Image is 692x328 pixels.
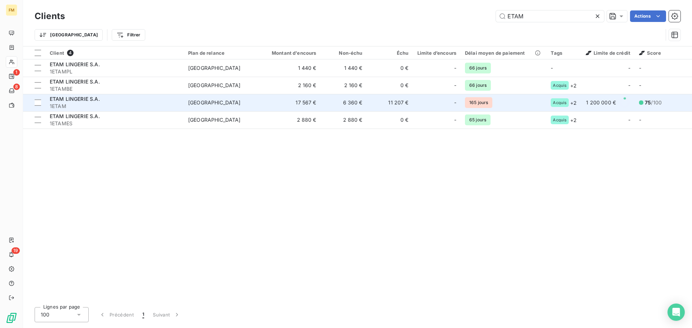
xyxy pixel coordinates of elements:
[50,68,179,75] span: 1ETAMPL
[586,99,616,106] span: 1 200 000 €
[6,312,17,324] img: Logo LeanPay
[325,50,363,56] div: Non-échu
[263,50,316,56] div: Montant d'encours
[148,307,185,322] button: Suivant
[188,99,241,106] div: [GEOGRAPHIC_DATA]
[639,50,661,56] span: Score
[454,99,456,106] span: -
[188,82,241,89] div: [GEOGRAPHIC_DATA]
[454,82,456,89] span: -
[639,82,641,88] span: -
[13,69,20,76] span: 1
[259,59,321,77] td: 1 440 €
[321,111,367,129] td: 2 880 €
[553,100,567,105] span: Acquis
[67,50,74,56] span: 4
[321,59,367,77] td: 1 440 €
[465,80,491,91] span: 66 jours
[551,50,577,56] div: Tags
[465,97,492,108] span: 165 jours
[50,85,179,93] span: 1ETAMBE
[367,111,413,129] td: 0 €
[259,77,321,94] td: 2 160 €
[496,10,604,22] input: Rechercher
[50,113,100,119] span: ETAM LINGERIE S.A.
[367,94,413,111] td: 11 207 €
[188,50,254,56] div: Plan de relance
[50,96,100,102] span: ETAM LINGERIE S.A.
[321,94,367,111] td: 6 360 €
[553,83,567,87] span: Acquis
[50,50,64,56] span: Client
[639,117,641,123] span: -
[553,118,567,122] span: Acquis
[645,99,651,105] span: 75
[259,111,321,129] td: 2 880 €
[50,103,179,110] span: 1ETAM
[50,120,179,127] span: 1ETAMES
[321,77,367,94] td: 2 160 €
[454,116,456,123] span: -
[6,4,17,16] div: FM
[465,114,491,125] span: 65 jours
[465,50,542,56] div: Délai moyen de paiement
[667,304,685,321] div: Open Intercom Messenger
[35,29,103,41] button: [GEOGRAPHIC_DATA]
[630,10,666,22] button: Actions
[454,64,456,72] span: -
[12,247,20,254] span: 19
[50,61,100,67] span: ETAM LINGERIE S.A.
[551,65,553,71] span: -
[371,50,409,56] div: Échu
[645,99,662,106] span: /100
[188,64,241,72] div: [GEOGRAPHIC_DATA]
[188,116,241,123] div: [GEOGRAPHIC_DATA]
[417,50,456,56] div: Limite d’encours
[94,307,138,322] button: Précédent
[367,77,413,94] td: 0 €
[35,10,65,23] h3: Clients
[586,50,630,56] span: Limite de crédit
[138,307,148,322] button: 1
[570,99,577,107] span: + 2
[112,29,145,41] button: Filtrer
[639,65,641,71] span: -
[259,94,321,111] td: 17 567 €
[142,311,144,318] span: 1
[628,64,630,72] span: -
[570,82,577,89] span: + 2
[41,311,49,318] span: 100
[628,82,630,89] span: -
[628,116,630,123] span: -
[465,63,491,73] span: 66 jours
[50,78,100,85] span: ETAM LINGERIE S.A.
[13,84,20,90] span: 8
[367,59,413,77] td: 0 €
[570,116,577,124] span: + 2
